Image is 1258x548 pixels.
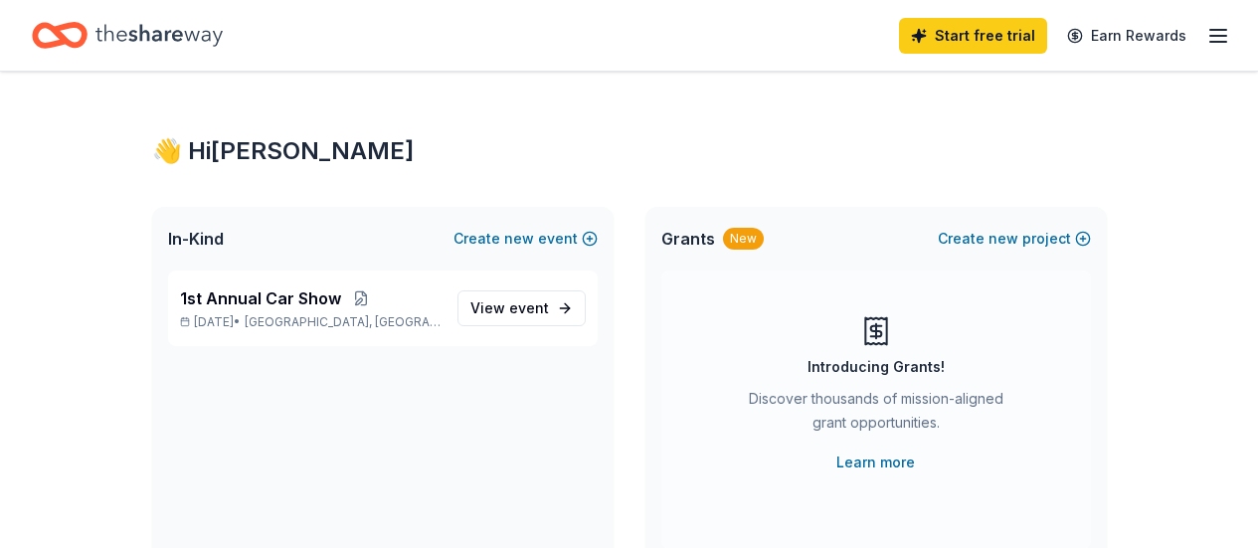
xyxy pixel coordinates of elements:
[741,387,1011,443] div: Discover thousands of mission-aligned grant opportunities.
[509,299,549,316] span: event
[808,355,945,379] div: Introducing Grants!
[245,314,441,330] span: [GEOGRAPHIC_DATA], [GEOGRAPHIC_DATA]
[470,296,549,320] span: View
[836,451,915,474] a: Learn more
[504,227,534,251] span: new
[152,135,1107,167] div: 👋 Hi [PERSON_NAME]
[180,314,442,330] p: [DATE] •
[168,227,224,251] span: In-Kind
[988,227,1018,251] span: new
[938,227,1091,251] button: Createnewproject
[899,18,1047,54] a: Start free trial
[723,228,764,250] div: New
[453,227,598,251] button: Createnewevent
[457,290,586,326] a: View event
[180,286,341,310] span: 1st Annual Car Show
[661,227,715,251] span: Grants
[32,12,223,59] a: Home
[1055,18,1198,54] a: Earn Rewards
